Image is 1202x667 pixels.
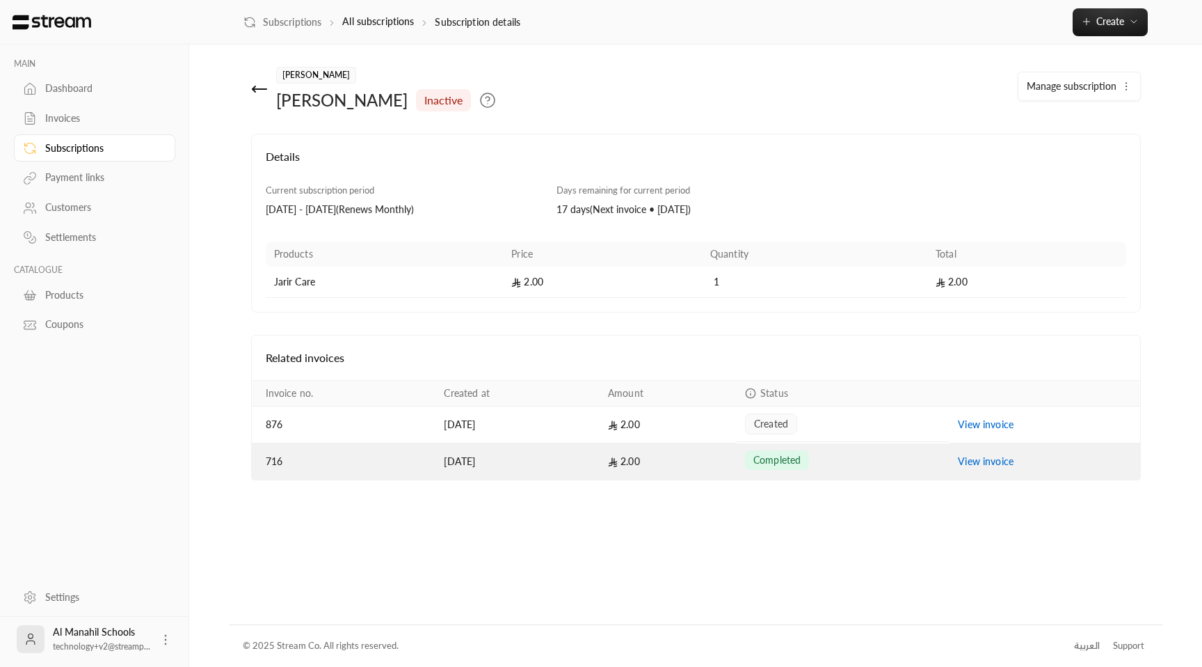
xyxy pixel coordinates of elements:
[53,641,150,652] span: technology+v2@streamp...
[556,203,834,217] div: 17 days ( Next invoice • [DATE] )
[600,407,737,444] td: 2.00
[266,203,543,217] div: [DATE] - [DATE] ( Renews Monthly )
[958,455,1013,467] a: View invoice
[14,75,175,102] a: Dashboard
[266,185,374,196] span: Current subscription period
[556,185,690,196] span: Days remaining for current period
[14,265,175,276] p: CATALOGUE
[45,141,158,155] div: Subscriptions
[243,15,321,29] a: Subscriptions
[252,380,1140,480] table: Payments
[14,311,175,338] a: Coupons
[760,387,788,399] span: Status
[266,242,504,267] th: Products
[243,15,520,29] nav: breadcrumb
[14,583,175,611] a: Settings
[600,444,737,480] td: 2.00
[276,89,408,111] div: [PERSON_NAME]
[1073,8,1148,36] button: Create
[1109,634,1149,659] a: Support
[45,230,158,244] div: Settlements
[702,242,927,267] th: Quantity
[45,288,158,302] div: Products
[266,267,504,298] td: Jarir Care
[266,148,1126,179] h4: Details
[252,381,436,407] th: Invoice no.
[11,15,93,30] img: Logo
[14,194,175,221] a: Customers
[503,267,702,298] td: 2.00
[424,92,463,109] span: inactive
[14,164,175,191] a: Payment links
[45,317,158,331] div: Coupons
[266,350,1126,366] h4: Related invoices
[14,134,175,162] a: Subscriptions
[435,15,520,29] p: Subscription details
[927,267,1126,298] td: 2.00
[1018,72,1140,100] button: Manage subscription
[14,105,175,132] a: Invoices
[753,453,801,467] span: completed
[710,275,724,289] span: 1
[754,417,788,431] span: created
[958,418,1013,430] a: View invoice
[600,381,737,407] th: Amount
[342,15,414,27] a: All subscriptions
[1027,80,1116,92] span: Manage subscription
[53,625,150,653] div: Al Manahil Schools
[1074,639,1100,653] div: العربية
[14,58,175,70] p: MAIN
[927,242,1126,267] th: Total
[45,81,158,95] div: Dashboard
[14,281,175,308] a: Products
[14,224,175,251] a: Settlements
[435,407,600,444] td: [DATE]
[435,444,600,480] td: [DATE]
[252,407,436,444] td: 876
[266,242,1126,298] table: Products
[435,381,600,407] th: Created at
[1096,15,1124,27] span: Create
[503,242,702,267] th: Price
[45,171,158,185] div: Payment links
[276,67,356,84] span: [PERSON_NAME]
[243,639,399,653] div: © 2025 Stream Co. All rights reserved.
[45,111,158,125] div: Invoices
[45,590,158,604] div: Settings
[252,444,436,480] td: 716
[45,201,158,214] div: Customers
